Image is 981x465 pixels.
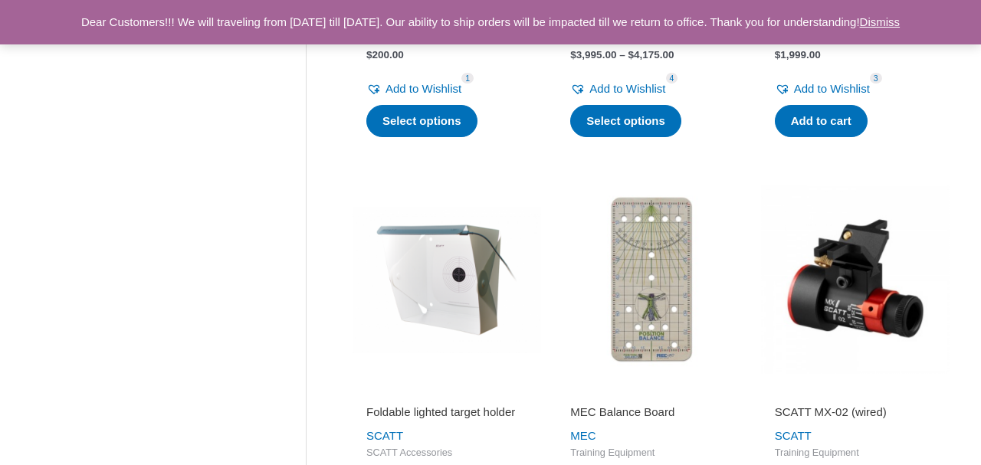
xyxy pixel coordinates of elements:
[461,73,474,84] span: 1
[775,404,936,420] h2: SCATT MX-02 (wired)
[775,49,821,61] bdi: 1,999.00
[570,383,731,401] iframe: Customer reviews powered by Trustpilot
[366,404,527,425] a: Foldable lighted target holder
[366,429,403,442] a: SCATT
[570,404,731,420] h2: MEC Balance Board
[794,82,870,95] span: Add to Wishlist
[366,404,527,420] h2: Foldable lighted target holder
[570,49,616,61] bdi: 3,995.00
[860,15,901,28] a: Dismiss
[775,429,812,442] a: SCATT
[353,185,541,374] img: Foldable lighted target holder
[570,78,665,100] a: Add to Wishlist
[619,49,625,61] span: –
[570,404,731,425] a: MEC Balance Board
[775,447,936,460] span: Training Equipment
[570,447,731,460] span: Training Equipment
[870,73,882,84] span: 3
[775,383,936,401] iframe: Customer reviews powered by Trustpilot
[761,185,950,374] img: SCATT MX-02 (wired)
[628,49,634,61] span: $
[366,49,404,61] bdi: 200.00
[366,49,372,61] span: $
[570,429,595,442] a: MEC
[666,73,678,84] span: 4
[570,105,681,137] a: Select options for “Interactive e-target SQ10”
[570,49,576,61] span: $
[556,185,745,374] img: MEC Balance Board
[628,49,674,61] bdi: 4,175.00
[366,447,527,460] span: SCATT Accessories
[775,105,868,137] a: Add to cart: “SCATT MX-W2”
[775,49,781,61] span: $
[386,82,461,95] span: Add to Wishlist
[589,82,665,95] span: Add to Wishlist
[775,404,936,425] a: SCATT MX-02 (wired)
[366,78,461,100] a: Add to Wishlist
[366,383,527,401] iframe: Customer reviews powered by Trustpilot
[366,105,477,137] a: Select options for “Target LED”
[775,78,870,100] a: Add to Wishlist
